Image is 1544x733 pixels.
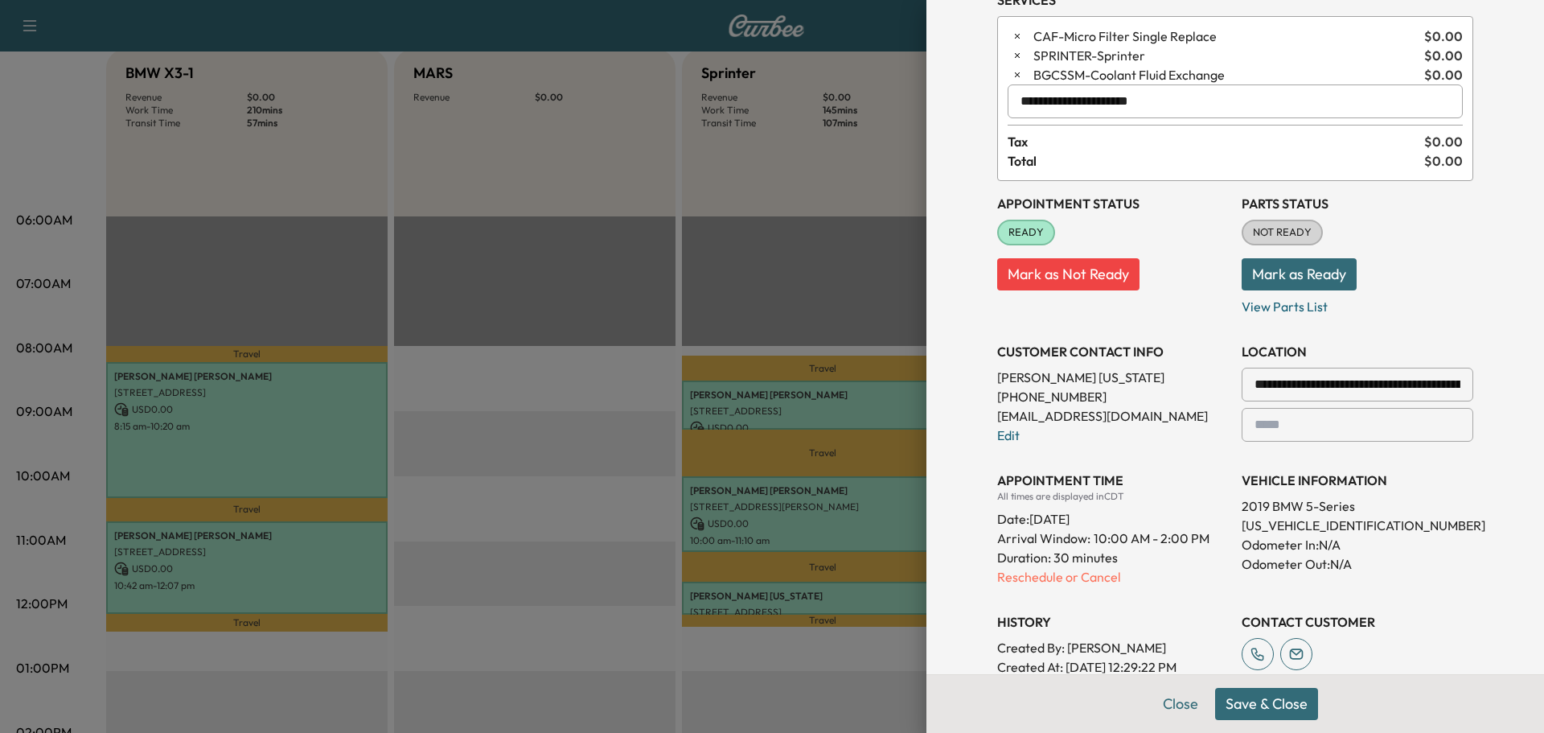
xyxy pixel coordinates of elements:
[1008,151,1424,171] span: Total
[1424,151,1463,171] span: $ 0.00
[1242,612,1473,632] h3: CONTACT CUSTOMER
[997,258,1140,290] button: Mark as Not Ready
[1242,258,1357,290] button: Mark as Ready
[997,657,1229,677] p: Created At : [DATE] 12:29:22 PM
[1424,46,1463,65] span: $ 0.00
[1242,516,1473,535] p: [US_VEHICLE_IDENTIFICATION_NUMBER]
[1094,529,1209,548] span: 10:00 AM - 2:00 PM
[997,471,1229,490] h3: APPOINTMENT TIME
[1215,688,1318,720] button: Save & Close
[997,368,1229,387] p: [PERSON_NAME] [US_STATE]
[997,342,1229,361] h3: CUSTOMER CONTACT INFO
[997,406,1229,426] p: [EMAIL_ADDRESS][DOMAIN_NAME]
[997,503,1229,529] div: Date: [DATE]
[1242,535,1473,554] p: Odometer In: N/A
[1424,27,1463,46] span: $ 0.00
[997,612,1229,632] h3: History
[1242,194,1473,213] h3: Parts Status
[1242,554,1473,574] p: Odometer Out: N/A
[1424,132,1463,151] span: $ 0.00
[999,224,1053,241] span: READY
[1242,471,1473,490] h3: VEHICLE INFORMATION
[1008,132,1424,151] span: Tax
[997,387,1229,406] p: [PHONE_NUMBER]
[997,548,1229,567] p: Duration: 30 minutes
[997,638,1229,657] p: Created By : [PERSON_NAME]
[1033,65,1418,84] span: Coolant Fluid Exchange
[997,529,1229,548] p: Arrival Window:
[997,490,1229,503] div: All times are displayed in CDT
[1242,342,1473,361] h3: LOCATION
[1242,290,1473,316] p: View Parts List
[1424,65,1463,84] span: $ 0.00
[997,567,1229,587] p: Reschedule or Cancel
[1033,46,1418,65] span: Sprinter
[1033,27,1418,46] span: Micro Filter Single Replace
[997,194,1229,213] h3: Appointment Status
[997,427,1020,443] a: Edit
[1242,496,1473,516] p: 2019 BMW 5-Series
[1152,688,1209,720] button: Close
[1243,224,1321,241] span: NOT READY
